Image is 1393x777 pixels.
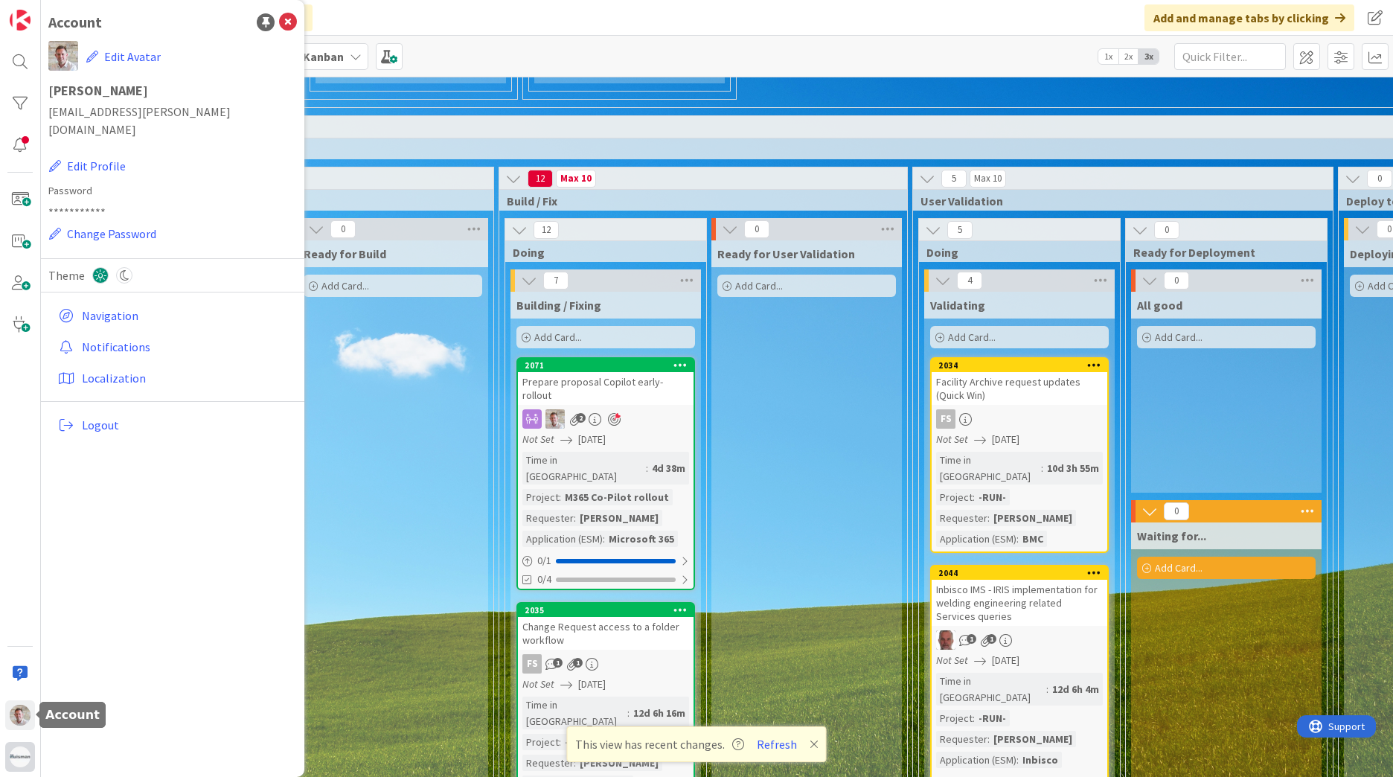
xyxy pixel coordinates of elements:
span: : [987,731,990,747]
div: 2035Change Request access to a folder workflow [518,604,694,650]
span: 0 [1164,502,1189,520]
div: HB [932,630,1107,650]
a: Navigation [52,302,297,329]
i: Not Set [522,677,554,691]
span: : [646,460,648,476]
span: Ready for User Validation [717,246,855,261]
input: Quick Filter... [1174,43,1286,70]
button: Change Password [48,224,157,243]
span: : [1016,531,1019,547]
span: 0 [330,220,356,238]
div: Time in [GEOGRAPHIC_DATA] [522,697,627,729]
div: 12d 6h 4m [1048,681,1103,697]
div: FS [518,654,694,674]
div: 12d 6h 16m [630,705,689,721]
div: 2035 [518,604,694,617]
span: : [987,510,990,526]
img: HB [936,630,955,650]
a: Notifications [52,333,297,360]
div: FS [522,654,542,674]
div: Microsoft 365 [605,531,678,547]
span: : [559,489,561,505]
div: Rd [518,409,694,429]
div: 2034Facility Archive request updates (Quick Win) [932,359,1107,405]
span: : [973,710,975,726]
div: Application (ESM) [522,531,603,547]
span: 7 [543,272,569,290]
div: Application (ESM) [936,531,1016,547]
div: Max 10 [974,175,1002,182]
div: 2044 [932,566,1107,580]
div: Prepare proposal Copilot early-rollout [518,372,694,405]
span: Add Card... [534,330,582,344]
img: Visit kanbanzone.com [10,10,31,31]
span: [EMAIL_ADDRESS][PERSON_NAME][DOMAIN_NAME] [48,103,297,138]
span: Logout [82,416,291,434]
div: FS [932,409,1107,429]
span: 2x [1118,49,1139,64]
span: 3x [1139,49,1159,64]
span: Support [31,2,68,20]
div: Change Request access to a folder workflow [518,617,694,650]
span: 0 [744,220,769,238]
div: 10d 3h 55m [1043,460,1103,476]
span: 5 [947,221,973,239]
span: [DATE] [578,432,606,447]
span: 5 [941,170,967,188]
span: 0 [1164,272,1189,290]
div: BMC [1019,531,1047,547]
div: -RUN- [561,734,596,750]
div: -RUN- [975,489,1010,505]
span: This view has recent changes. [575,735,744,753]
span: Add Card... [321,279,369,292]
span: 12 [528,170,553,188]
button: Refresh [752,735,802,754]
div: Time in [GEOGRAPHIC_DATA] [522,452,646,485]
span: : [574,755,576,771]
div: -RUN- [975,710,1010,726]
div: [PERSON_NAME] [990,510,1076,526]
button: Edit Avatar [86,41,161,72]
div: Requester [936,510,987,526]
span: 12 [534,221,559,239]
div: Requester [522,755,574,771]
span: 1x [1098,49,1118,64]
span: : [603,531,605,547]
span: Add Card... [735,279,783,292]
div: Project [522,734,559,750]
div: 2071 [525,360,694,371]
div: FS [936,409,955,429]
span: [DATE] [578,677,606,692]
div: Inbisco IMS - IRIS implementation for welding engineering related Services queries [932,580,1107,626]
div: 2044 [938,568,1107,578]
div: Requester [936,731,987,747]
div: Max 10 [560,175,592,182]
div: Time in [GEOGRAPHIC_DATA] [936,452,1041,485]
span: : [973,489,975,505]
i: Not Set [936,432,968,446]
div: Add and manage tabs by clicking [1144,4,1354,31]
div: Inbisco [1019,752,1062,768]
span: 2 [576,413,586,423]
span: All good [1137,298,1182,313]
span: Building / Fixing [516,298,601,313]
img: Rd [545,409,565,429]
span: : [574,510,576,526]
div: 4d 38m [648,460,689,476]
span: Add Card... [1155,561,1203,575]
i: Not Set [522,432,554,446]
i: Not Set [936,653,968,667]
span: Waiting for... [1137,528,1206,543]
span: [DATE] [992,432,1019,447]
div: Project [522,489,559,505]
span: 1 [573,658,583,668]
span: Doing [513,245,688,260]
div: Facility Archive request updates (Quick Win) [932,372,1107,405]
span: 1 [553,658,563,668]
div: 2035 [525,605,694,615]
span: : [1041,460,1043,476]
span: [DATE] [992,653,1019,668]
div: 2044Inbisco IMS - IRIS implementation for welding engineering related Services queries [932,566,1107,626]
span: Add Card... [1155,330,1203,344]
a: Localization [52,365,297,391]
